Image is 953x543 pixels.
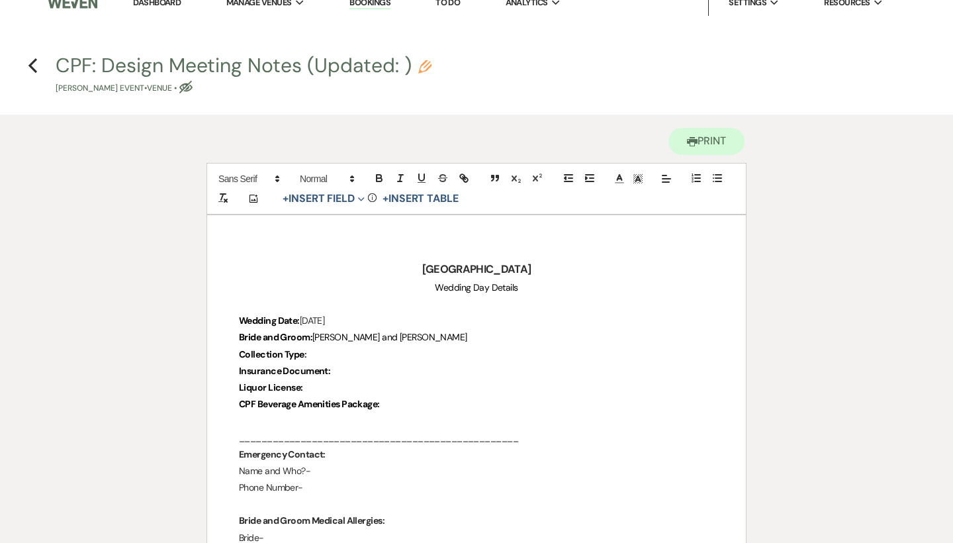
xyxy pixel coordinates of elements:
[239,448,326,460] strong: Emergency Contact:
[300,315,325,326] span: [DATE]
[278,191,369,207] button: Insert Field
[422,262,531,276] strong: [GEOGRAPHIC_DATA]
[56,56,431,95] button: CPF: Design Meeting Notes (Updated: )[PERSON_NAME] Event•Venue •
[239,479,714,496] p: Phone Number-
[383,193,388,204] span: +
[239,398,380,410] strong: CPF Beverage Amenities Package:
[657,171,676,187] span: Alignment
[378,191,463,207] button: +Insert Table
[239,381,303,393] strong: Liquor License:
[668,128,745,155] button: Print
[283,193,289,204] span: +
[239,348,304,360] strong: Collection Type
[304,348,306,360] strong: :
[435,281,518,293] span: Wedding Day Details
[629,171,647,187] span: Text Background Color
[56,82,431,95] p: [PERSON_NAME] Event • Venue •
[312,331,467,343] span: [PERSON_NAME] and [PERSON_NAME]
[239,331,312,343] strong: Bride and Groom:
[239,463,714,479] p: Name and Who?-
[239,430,714,446] p: __________________________________________________
[239,365,330,377] strong: Insurance Document:
[610,171,629,187] span: Text Color
[294,171,359,187] span: Header Formats
[239,315,300,326] strong: Wedding Date:
[239,515,385,526] strong: Bride and Groom Medical Allergies:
